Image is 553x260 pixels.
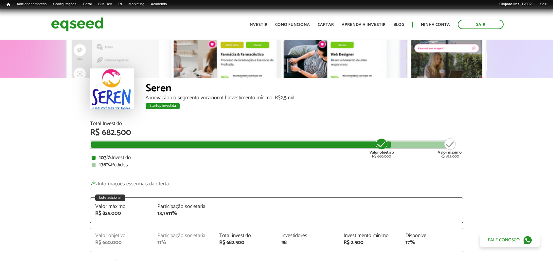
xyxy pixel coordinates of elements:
[90,177,169,187] a: Informações essenciais da oferta
[496,2,537,7] a: Olájoao.lins_126920
[369,138,394,158] div: R$ 660.000
[146,83,463,95] div: Seren
[148,2,170,7] a: Academia
[95,2,115,7] a: Bus Dev
[480,233,540,247] a: Fale conosco
[7,2,10,7] span: Início
[99,160,111,169] strong: 176%
[95,233,148,238] div: Valor objetivo
[92,155,461,160] div: Investido
[125,2,148,7] a: Marketing
[318,23,334,27] a: Captar
[51,16,103,33] img: EqSeed
[157,204,210,209] div: Participação societária
[13,2,50,7] a: Adicionar empresa
[157,211,210,216] div: 13,7511%
[219,240,272,245] div: R$ 682.500
[369,149,394,156] strong: Valor objetivo
[405,240,458,245] div: 17%
[342,23,385,27] a: Aprenda a investir
[421,23,450,27] a: Minha conta
[90,121,463,126] div: Total Investido
[95,211,148,216] div: R$ 825.000
[90,128,463,137] div: R$ 682.500
[92,162,461,168] div: Pedidos
[275,23,310,27] a: Como funciona
[281,233,334,238] div: Investidores
[458,20,504,29] a: Sair
[146,103,180,109] div: Startup investida
[95,195,125,201] div: Lote adicional
[95,204,148,209] div: Valor máximo
[50,2,80,7] a: Configurações
[115,2,125,7] a: RI
[505,2,533,6] strong: joao.lins_126920
[393,23,404,27] a: Blog
[80,2,95,7] a: Geral
[344,233,396,238] div: Investimento mínimo
[248,23,267,27] a: Investir
[157,233,210,238] div: Participação societária
[146,95,463,101] div: A inovação do segmento vocacional | Investimento mínimo: R$2,5 mil
[95,240,148,245] div: R$ 660.000
[281,240,334,245] div: 98
[344,240,396,245] div: R$ 2.500
[157,240,210,245] div: 11%
[219,233,272,238] div: Total investido
[99,153,112,162] strong: 103%
[3,2,13,8] a: Início
[438,149,462,156] strong: Valor máximo
[537,2,550,7] a: Sair
[438,138,462,158] div: R$ 825.000
[405,233,458,238] div: Disponível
